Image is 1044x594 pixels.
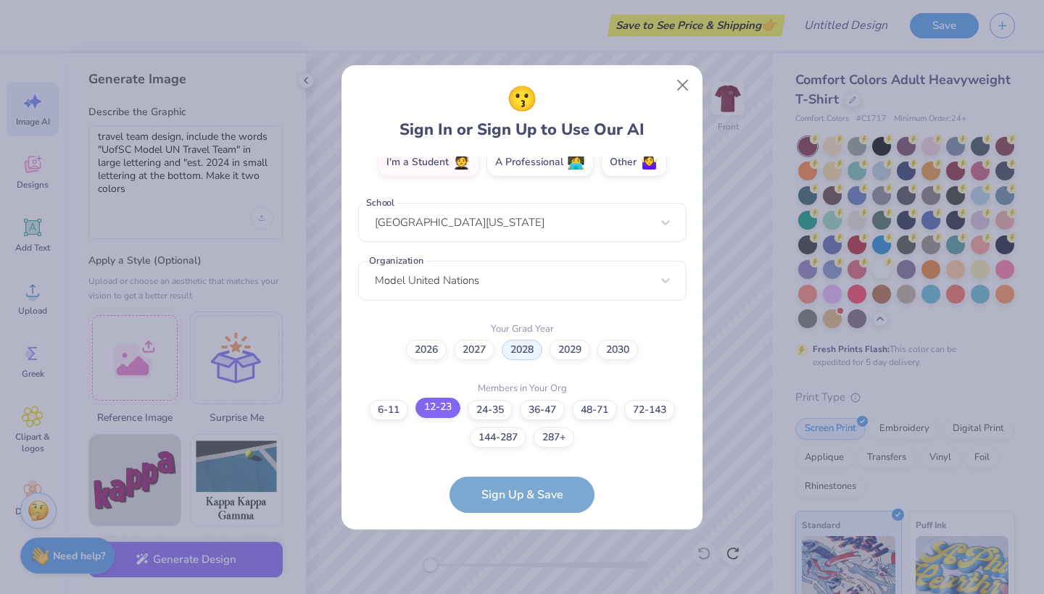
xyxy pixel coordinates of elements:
label: 287+ [534,427,574,448]
label: A Professional [486,148,594,177]
div: Sign In or Sign Up to Use Our AI [399,81,645,142]
span: 🧑‍🎓 [452,154,471,170]
span: 😗 [507,81,537,118]
label: 2027 [454,340,494,360]
button: Close [669,71,697,99]
label: Other [601,148,667,177]
label: 2028 [502,340,542,360]
label: 24-35 [468,400,513,420]
label: 12-23 [415,398,460,418]
label: Your Grad Year [491,322,554,337]
span: 🤷‍♀️ [640,154,658,170]
label: 48-71 [572,400,617,420]
label: Organization [366,254,426,268]
span: 👩‍💻 [567,154,585,170]
label: I'm a Student [378,148,479,177]
label: 2029 [550,340,590,360]
label: 72-143 [624,400,675,420]
label: School [364,196,397,209]
label: Members in Your Org [478,382,567,396]
label: 2030 [597,340,638,360]
label: 2026 [406,340,447,360]
label: 6-11 [369,400,408,420]
label: 36-47 [520,400,565,420]
label: 144-287 [470,427,526,448]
